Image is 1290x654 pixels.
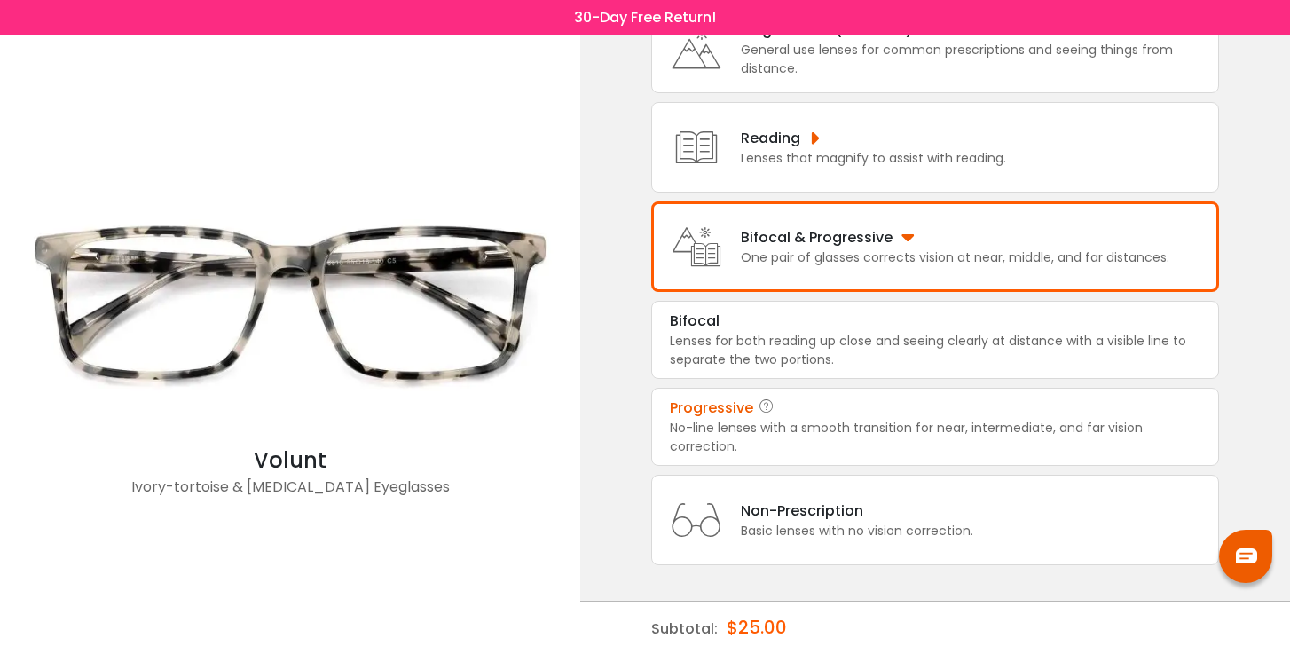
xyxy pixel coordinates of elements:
[741,522,973,540] div: Basic lenses with no vision correction.
[9,445,571,477] div: Volunt
[741,127,1006,149] div: Reading
[670,311,720,332] div: Bifocal
[727,602,787,653] div: $25.00
[670,419,1200,456] div: No-line lenses with a smooth transition for near, intermediate, and far vision correction.
[741,248,1169,267] div: One pair of glasses corrects vision at near, middle, and far distances.
[9,477,571,512] div: Ivory-tortoise & [MEDICAL_DATA] Eyeglasses
[670,398,753,419] div: Progressive
[741,500,973,522] div: Non-Prescription
[741,149,1006,168] div: Lenses that magnify to assist with reading.
[758,398,775,419] i: Progressive
[741,226,1169,248] div: Bifocal & Progressive
[741,41,1209,78] div: General use lenses for common prescriptions and seeing things from distance.
[9,163,571,445] img: Ivory-tortoise Volunt - Acetate Eyeglasses
[1236,548,1257,563] img: chat
[670,332,1200,369] div: Lenses for both reading up close and seeing clearly at distance with a visible line to separate t...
